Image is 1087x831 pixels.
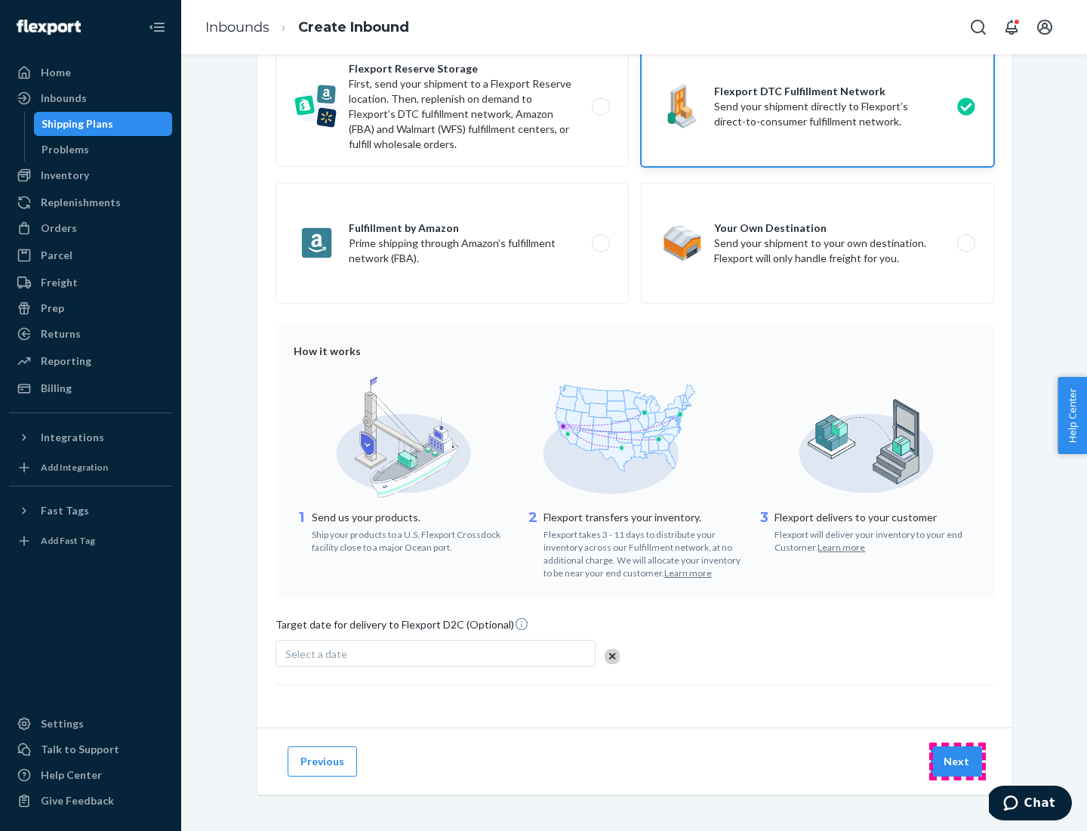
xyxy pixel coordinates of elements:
[9,712,172,736] a: Settings
[312,510,513,525] p: Send us your products.
[9,376,172,400] a: Billing
[818,541,865,554] button: Learn more
[41,742,119,757] div: Talk to Support
[41,275,78,290] div: Freight
[17,20,81,35] img: Flexport logo
[664,567,712,579] button: Learn more
[41,301,64,316] div: Prep
[9,737,172,761] button: Talk to Support
[756,508,771,554] div: 3
[285,647,347,660] span: Select a date
[9,349,172,373] a: Reporting
[9,86,172,110] a: Inbounds
[41,534,95,547] div: Add Fast Tag
[9,243,172,267] a: Parcel
[9,163,172,187] a: Inventory
[276,616,529,638] span: Target date for delivery to Flexport D2C (Optional)
[1058,377,1087,454] button: Help Center
[41,503,89,518] div: Fast Tags
[9,763,172,787] a: Help Center
[41,221,77,236] div: Orders
[9,60,172,85] a: Home
[543,525,745,580] div: Flexport takes 3 - 11 days to distribute your inventory across our Fulfillment network, at no add...
[989,786,1072,823] iframe: Opens a widget where you can chat to one of our agents
[9,270,172,295] a: Freight
[298,19,409,36] a: Create Inbound
[205,19,269,36] a: Inbounds
[9,216,172,240] a: Orders
[41,195,121,210] div: Replenishments
[288,746,357,777] button: Previous
[41,91,87,106] div: Inbounds
[9,456,172,480] a: Add Integration
[41,381,72,396] div: Billing
[42,116,113,131] div: Shipping Plans
[41,716,84,731] div: Settings
[41,793,114,808] div: Give Feedback
[9,425,172,449] button: Integrations
[9,322,172,346] a: Returns
[9,296,172,320] a: Prep
[34,137,173,162] a: Problems
[931,746,982,777] button: Next
[41,461,108,474] div: Add Integration
[9,789,172,813] button: Give Feedback
[41,65,71,80] div: Home
[294,344,976,359] div: How it works
[34,112,173,136] a: Shipping Plans
[41,430,104,445] div: Integrations
[42,142,89,157] div: Problems
[41,768,102,783] div: Help Center
[9,499,172,523] button: Fast Tags
[9,190,172,215] a: Replenishments
[963,12,993,42] button: Open Search Box
[41,168,89,183] div: Inventory
[774,525,976,554] div: Flexport will deliver your inventory to your end Customer.
[774,510,976,525] p: Flexport delivers to your customer
[41,354,91,369] div: Reporting
[996,12,1027,42] button: Open notifications
[1030,12,1060,42] button: Open account menu
[543,510,745,525] p: Flexport transfers your inventory.
[525,508,540,580] div: 2
[41,248,72,263] div: Parcel
[294,508,309,554] div: 1
[193,5,421,50] ol: breadcrumbs
[41,326,81,341] div: Returns
[142,12,172,42] button: Close Navigation
[9,529,172,553] a: Add Fast Tag
[312,525,513,554] div: Ship your products to a U.S. Flexport Crossdock facility close to a major Ocean port.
